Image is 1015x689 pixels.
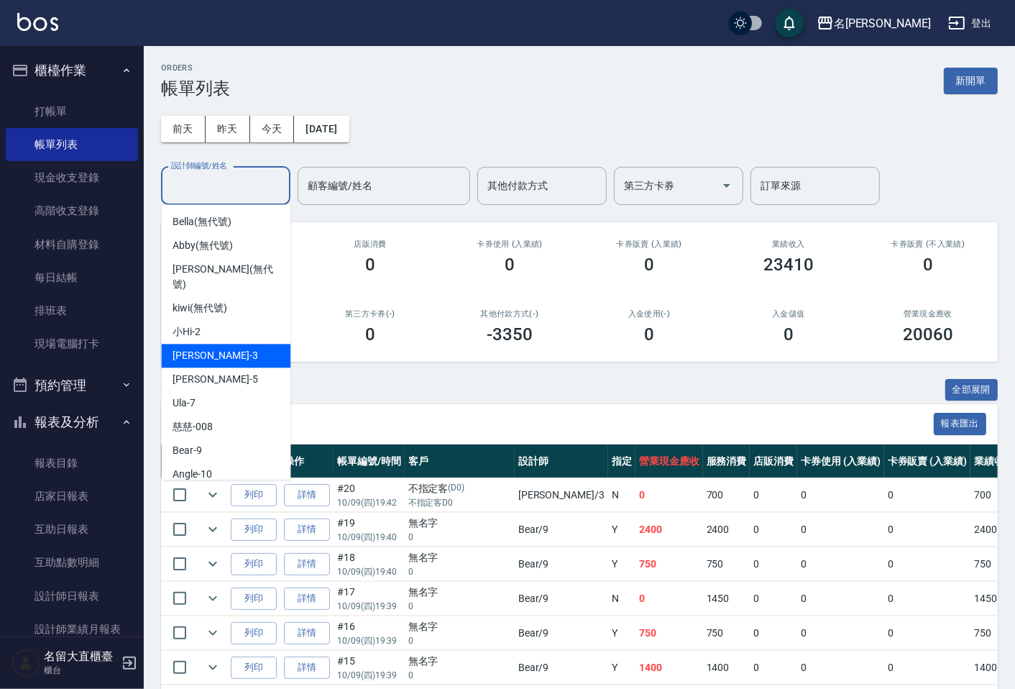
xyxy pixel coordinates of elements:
button: 名[PERSON_NAME] [811,9,937,38]
span: [PERSON_NAME] (無代號) [173,262,279,292]
div: 不指定客 [408,481,511,496]
td: 0 [884,616,971,650]
h5: 名留大直櫃臺 [44,649,117,664]
td: 750 [703,547,750,581]
td: Y [608,513,635,547]
h2: 卡券販賣 (不入業績) [876,239,980,249]
td: 750 [703,616,750,650]
h3: 帳單列表 [161,78,230,99]
h2: ORDERS [161,63,230,73]
button: 列印 [231,588,277,610]
button: 報表及分析 [6,403,138,441]
td: #20 [334,478,405,512]
h2: 其他付款方式(-) [457,309,562,319]
h3: 0 [644,324,654,344]
button: expand row [202,657,224,678]
h2: 入金使用(-) [597,309,702,319]
span: 訂單列表 [178,417,934,432]
td: 0 [750,478,797,512]
span: Bella (無代號) [173,214,231,229]
span: Angle -10 [173,467,212,482]
td: #15 [334,651,405,685]
button: 昨天 [206,116,250,142]
th: 店販消費 [750,444,797,478]
td: 2400 [635,513,703,547]
td: 1450 [703,582,750,616]
th: 操作 [280,444,334,478]
label: 設計師編號/姓名 [171,160,227,171]
p: 10/09 (四) 19:39 [337,600,401,613]
div: 無名字 [408,585,511,600]
a: 設計師日報表 [6,580,138,613]
p: 10/09 (四) 19:39 [337,634,401,647]
button: 列印 [231,519,277,541]
img: Person [12,649,40,677]
a: 現金收支登錄 [6,161,138,194]
button: expand row [202,519,224,540]
td: 0 [797,651,884,685]
h3: 0 [923,255,933,275]
span: 慈慈 -008 [173,419,213,434]
td: #16 [334,616,405,650]
td: 0 [750,616,797,650]
button: 前天 [161,116,206,142]
h3: 0 [365,255,375,275]
td: 0 [797,547,884,581]
h2: 營業現金應收 [876,309,980,319]
button: Open [715,174,738,197]
td: 0 [750,547,797,581]
button: 今天 [250,116,295,142]
p: 10/09 (四) 19:42 [337,496,401,509]
td: 750 [635,547,703,581]
a: 詳情 [284,553,330,575]
td: 0 [750,513,797,547]
button: 報表匯出 [934,413,987,435]
th: 客戶 [405,444,515,478]
button: 預約管理 [6,367,138,404]
span: Bear -9 [173,443,202,458]
p: 0 [408,669,511,682]
button: expand row [202,588,224,609]
p: 10/09 (四) 19:39 [337,669,401,682]
div: 無名字 [408,550,511,565]
a: 高階收支登錄 [6,194,138,227]
button: 新開單 [944,68,998,94]
span: Abby (無代號) [173,238,233,253]
button: 列印 [231,484,277,506]
div: 名[PERSON_NAME] [834,14,931,32]
h3: -3350 [487,324,533,344]
th: 服務消費 [703,444,750,478]
td: 0 [884,651,971,685]
td: 0 [635,582,703,616]
h3: 23410 [763,255,814,275]
td: Y [608,651,635,685]
td: Y [608,547,635,581]
td: 0 [750,651,797,685]
a: 詳情 [284,622,330,644]
button: 登出 [942,10,998,37]
th: 卡券使用 (入業績) [797,444,884,478]
div: 無名字 [408,516,511,531]
td: 0 [884,513,971,547]
button: 列印 [231,657,277,679]
td: #19 [334,513,405,547]
p: 10/09 (四) 19:40 [337,531,401,544]
div: 無名字 [408,619,511,634]
span: [PERSON_NAME] -3 [173,348,257,363]
span: kiwi (無代號) [173,301,227,316]
a: 材料自購登錄 [6,228,138,261]
span: Ula -7 [173,396,196,411]
span: 小Hi -2 [173,324,201,339]
th: 指定 [608,444,635,478]
a: 帳單列表 [6,128,138,161]
p: 10/09 (四) 19:40 [337,565,401,578]
a: 互助日報表 [6,513,138,546]
th: 營業現金應收 [635,444,703,478]
h3: 0 [644,255,654,275]
button: 全部展開 [945,379,998,401]
a: 每日結帳 [6,261,138,294]
h2: 第三方卡券(-) [318,309,423,319]
td: 0 [797,616,884,650]
p: 0 [408,634,511,647]
p: 不指定客D0 [408,496,511,509]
